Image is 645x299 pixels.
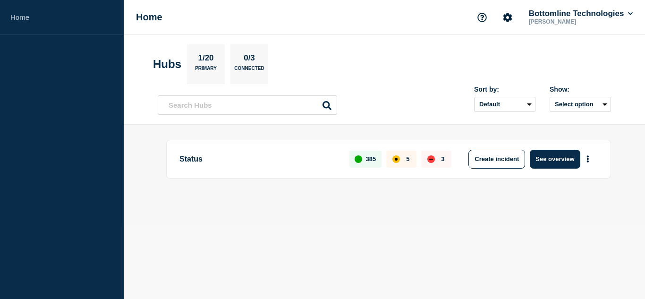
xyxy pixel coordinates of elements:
p: 1/20 [195,53,217,66]
div: Show: [550,85,611,93]
button: Account settings [498,8,518,27]
p: Primary [195,66,217,76]
button: Select option [550,97,611,112]
button: See overview [530,150,580,169]
h2: Hubs [153,58,181,71]
select: Sort by [474,97,535,112]
div: up [355,155,362,163]
p: [PERSON_NAME] [527,18,625,25]
div: Sort by: [474,85,535,93]
p: 5 [406,155,409,162]
button: Create incident [468,150,525,169]
div: down [427,155,435,163]
p: Connected [234,66,264,76]
button: More actions [582,150,594,168]
input: Search Hubs [158,95,337,115]
p: 0/3 [240,53,259,66]
div: affected [392,155,400,163]
h1: Home [136,12,162,23]
p: 385 [366,155,376,162]
p: 3 [441,155,444,162]
button: Bottomline Technologies [527,9,635,18]
button: Support [472,8,492,27]
p: Status [179,150,339,169]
